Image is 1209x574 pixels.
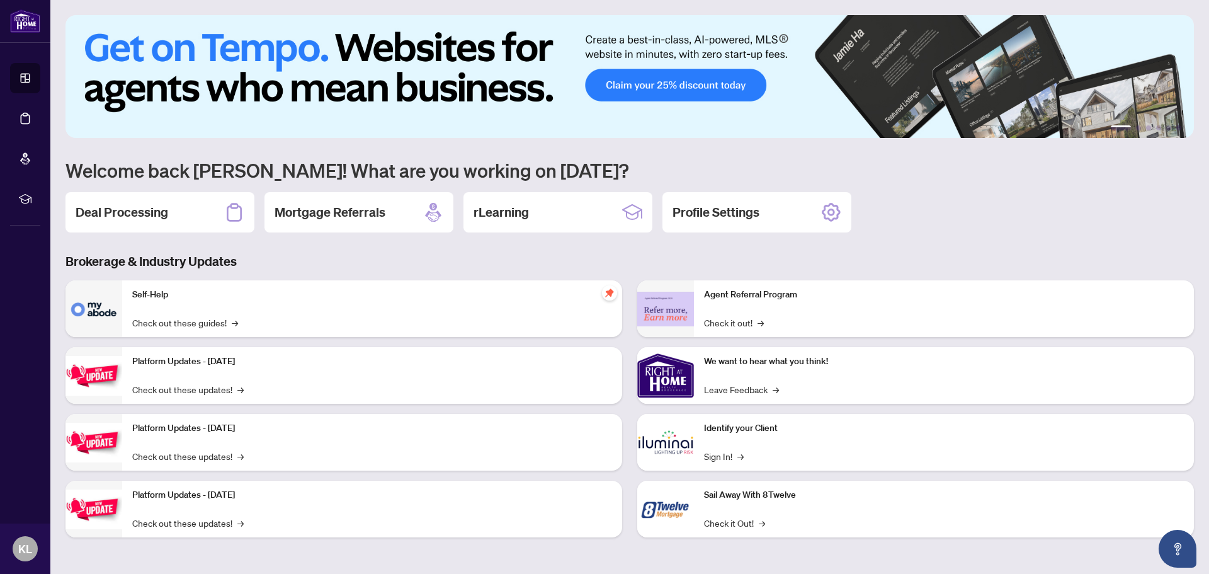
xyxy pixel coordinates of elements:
[65,253,1194,270] h3: Brokerage & Industry Updates
[758,316,764,330] span: →
[65,423,122,462] img: Platform Updates - July 8, 2025
[132,355,612,369] p: Platform Updates - [DATE]
[237,516,244,530] span: →
[1156,125,1161,130] button: 4
[1176,125,1181,130] button: 6
[704,288,1184,302] p: Agent Referral Program
[132,316,238,330] a: Check out these guides!→
[637,481,694,537] img: Sail Away With 8Twelve
[10,9,40,33] img: logo
[1159,530,1196,568] button: Open asap
[704,422,1184,435] p: Identify your Client
[704,449,744,463] a: Sign In!→
[637,347,694,404] img: We want to hear what you think!
[132,382,244,396] a: Check out these updates!→
[232,316,238,330] span: →
[132,488,612,502] p: Platform Updates - [DATE]
[773,382,779,396] span: →
[132,422,612,435] p: Platform Updates - [DATE]
[1136,125,1141,130] button: 2
[237,382,244,396] span: →
[132,449,244,463] a: Check out these updates!→
[65,490,122,529] img: Platform Updates - June 23, 2025
[132,288,612,302] p: Self-Help
[704,382,779,396] a: Leave Feedback→
[737,449,744,463] span: →
[704,355,1184,369] p: We want to hear what you think!
[637,414,694,471] img: Identify your Client
[65,356,122,396] img: Platform Updates - July 21, 2025
[673,204,759,221] h2: Profile Settings
[1111,125,1131,130] button: 1
[275,204,385,221] h2: Mortgage Referrals
[1146,125,1151,130] button: 3
[132,516,244,530] a: Check out these updates!→
[759,516,765,530] span: →
[474,204,529,221] h2: rLearning
[637,292,694,326] img: Agent Referral Program
[704,316,764,330] a: Check it out!→
[704,488,1184,502] p: Sail Away With 8Twelve
[602,285,617,301] span: pushpin
[237,449,244,463] span: →
[65,15,1194,138] img: Slide 0
[65,158,1194,182] h1: Welcome back [PERSON_NAME]! What are you working on [DATE]?
[704,516,765,530] a: Check it Out!→
[1166,125,1171,130] button: 5
[76,204,168,221] h2: Deal Processing
[18,540,32,558] span: KL
[65,280,122,337] img: Self-Help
